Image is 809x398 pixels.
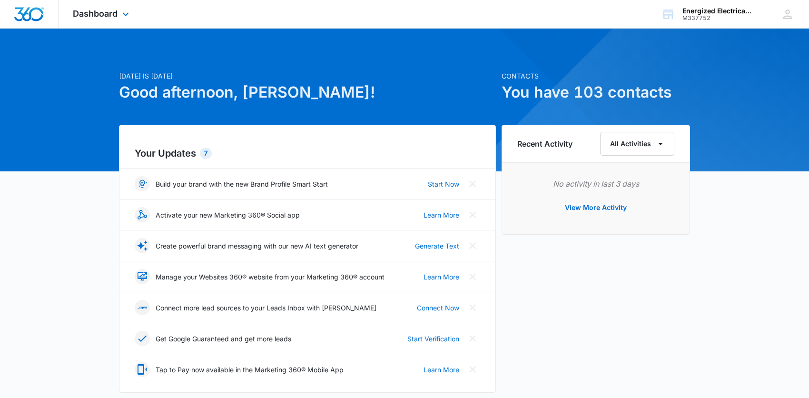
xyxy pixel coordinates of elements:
[682,15,752,21] div: account id
[682,7,752,15] div: account name
[424,365,459,375] a: Learn More
[465,238,480,253] button: Close
[156,272,385,282] p: Manage your Websites 360® website from your Marketing 360® account
[73,9,118,19] span: Dashboard
[502,71,690,81] p: Contacts
[517,138,572,149] h6: Recent Activity
[135,146,480,160] h2: Your Updates
[517,178,674,189] p: No activity in last 3 days
[465,362,480,377] button: Close
[465,300,480,315] button: Close
[119,71,496,81] p: [DATE] is [DATE]
[424,210,459,220] a: Learn More
[502,81,690,104] h1: You have 103 contacts
[156,241,358,251] p: Create powerful brand messaging with our new AI text generator
[415,241,459,251] a: Generate Text
[465,269,480,284] button: Close
[555,196,636,219] button: View More Activity
[156,179,328,189] p: Build your brand with the new Brand Profile Smart Start
[156,210,300,220] p: Activate your new Marketing 360® Social app
[156,334,291,344] p: Get Google Guaranteed and get more leads
[407,334,459,344] a: Start Verification
[465,331,480,346] button: Close
[156,365,344,375] p: Tap to Pay now available in the Marketing 360® Mobile App
[465,207,480,222] button: Close
[465,176,480,191] button: Close
[428,179,459,189] a: Start Now
[600,132,674,156] button: All Activities
[156,303,376,313] p: Connect more lead sources to your Leads Inbox with [PERSON_NAME]
[424,272,459,282] a: Learn More
[200,148,212,159] div: 7
[119,81,496,104] h1: Good afternoon, [PERSON_NAME]!
[417,303,459,313] a: Connect Now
